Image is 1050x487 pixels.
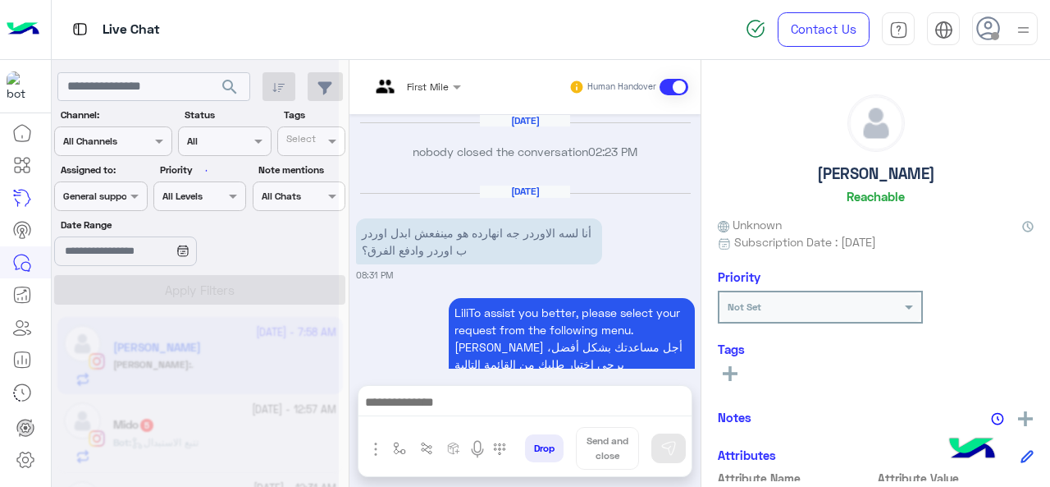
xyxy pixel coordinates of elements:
[718,470,874,487] span: Attribute Name
[180,156,209,185] div: loading...
[882,12,915,47] a: tab
[441,435,468,462] button: create order
[393,442,406,455] img: select flow
[407,80,449,93] span: First Mile
[284,131,316,150] div: Select
[848,95,904,151] img: defaultAdmin.png
[468,439,487,459] img: send voice note
[718,410,751,425] h6: Notes
[576,427,639,470] button: Send and close
[718,216,782,233] span: Unknown
[778,12,870,47] a: Contact Us
[70,19,90,39] img: tab
[878,470,1034,487] span: Attribute Value
[1018,411,1033,426] img: add
[480,115,570,126] h6: [DATE]
[413,435,441,462] button: Trigger scenario
[718,342,1034,356] h6: Tags
[588,145,637,159] span: 02:23 PM
[449,298,695,379] p: 4/8/2025, 8:31 PM
[1013,20,1034,40] img: profile
[728,301,761,313] b: Not Set
[7,71,36,101] img: 317874714732967
[934,21,953,39] img: tab
[386,435,413,462] button: select flow
[525,434,564,462] button: Drop
[356,218,602,264] p: 4/8/2025, 8:31 PM
[356,143,695,160] p: nobody closed the conversation
[587,80,656,94] small: Human Handover
[943,421,1001,479] img: hulul-logo.png
[718,448,776,462] h6: Attributes
[103,19,160,41] p: Live Chat
[493,443,506,456] img: make a call
[370,80,400,107] img: teams.png
[366,439,386,459] img: send attachment
[847,189,905,204] h6: Reachable
[356,269,393,282] small: 08:31 PM
[447,442,460,455] img: create order
[991,412,1004,425] img: notes
[718,269,760,284] h6: Priority
[734,233,876,250] span: Subscription Date : [DATE]
[420,442,433,455] img: Trigger scenario
[480,186,570,197] h6: [DATE]
[660,440,677,457] img: send message
[746,19,765,39] img: spinner
[889,21,908,39] img: tab
[817,164,935,183] h5: [PERSON_NAME]
[7,12,39,47] img: Logo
